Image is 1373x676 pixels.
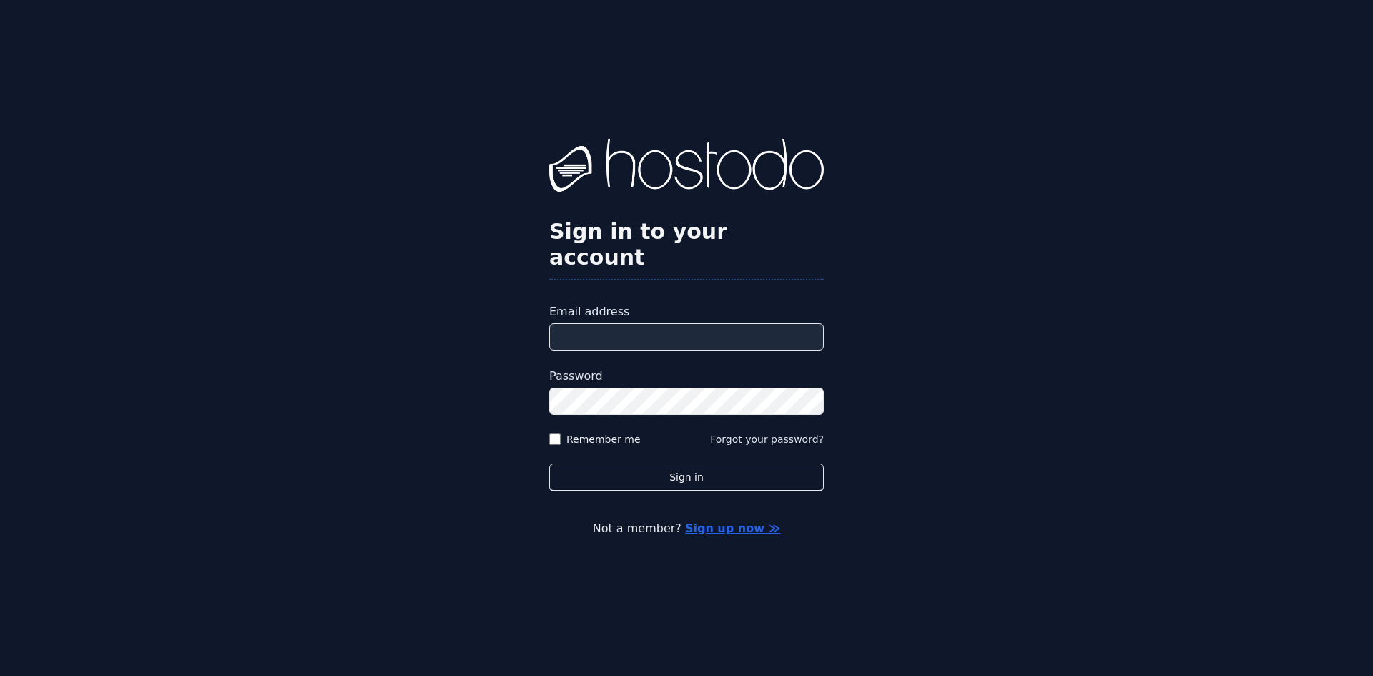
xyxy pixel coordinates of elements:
p: Not a member? [69,520,1304,537]
label: Email address [549,303,824,320]
label: Password [549,368,824,385]
button: Sign in [549,464,824,491]
a: Sign up now ≫ [685,521,780,535]
img: Hostodo [549,139,824,196]
h2: Sign in to your account [549,219,824,270]
button: Forgot your password? [710,432,824,446]
label: Remember me [566,432,641,446]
